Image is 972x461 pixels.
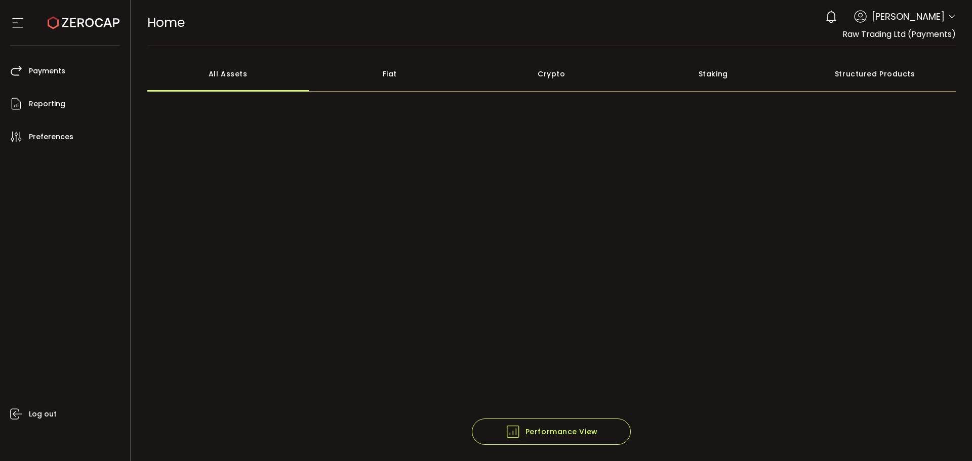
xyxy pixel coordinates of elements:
span: Payments [29,64,65,78]
span: Performance View [505,424,598,439]
span: Log out [29,407,57,422]
div: All Assets [147,56,309,92]
button: Performance View [472,418,631,445]
div: Fiat [309,56,471,92]
div: Staking [632,56,794,92]
iframe: Chat Widget [921,412,972,461]
span: Home [147,14,185,31]
div: Structured Products [794,56,956,92]
span: Reporting [29,97,65,111]
div: Crypto [471,56,633,92]
span: Preferences [29,130,73,144]
span: [PERSON_NAME] [872,10,945,23]
span: Raw Trading Ltd (Payments) [842,28,956,40]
